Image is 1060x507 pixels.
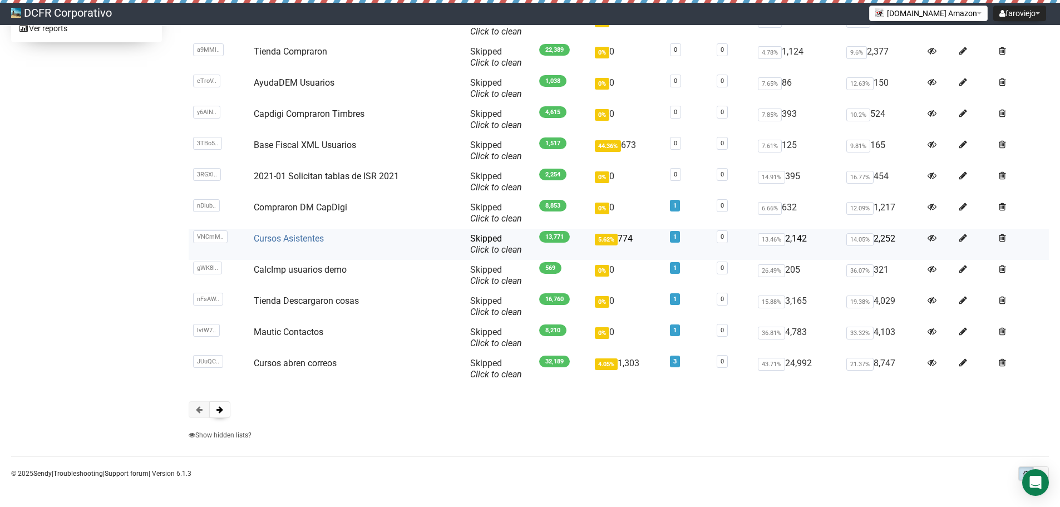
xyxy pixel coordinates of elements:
[595,140,621,152] span: 44.36%
[11,467,191,480] p: © 2025 | | | Version 6.1.3
[758,327,785,339] span: 36.81%
[595,234,618,245] span: 5.62%
[470,202,522,224] span: Skipped
[758,140,782,152] span: 7.61%
[846,77,874,90] span: 12.63%
[595,171,609,183] span: 0%
[595,109,609,121] span: 0%
[842,104,923,135] td: 524
[470,46,522,68] span: Skipped
[842,198,923,229] td: 1,217
[254,264,347,275] a: CalcImp usuarios demo
[470,88,522,99] a: Click to clean
[470,369,522,380] a: Click to clean
[758,358,785,371] span: 43.71%
[193,293,223,306] span: nFsAW..
[254,46,327,57] a: Tienda Compraron
[590,198,665,229] td: 0
[470,15,522,37] span: Skipped
[470,338,522,348] a: Click to clean
[721,77,724,85] a: 0
[590,353,665,385] td: 1,303
[470,307,522,317] a: Click to clean
[11,19,162,37] a: Ver reports
[721,202,724,209] a: 0
[842,291,923,322] td: 4,029
[846,202,874,215] span: 12.09%
[753,260,842,291] td: 205
[590,104,665,135] td: 0
[674,77,677,85] a: 0
[53,470,103,478] a: Troubleshooting
[193,199,220,212] span: nDiub..
[721,296,724,303] a: 0
[470,233,522,255] span: Skipped
[721,109,724,116] a: 0
[753,229,842,260] td: 2,142
[753,104,842,135] td: 393
[539,75,566,87] span: 1,038
[673,264,677,272] a: 1
[842,322,923,353] td: 4,103
[674,171,677,178] a: 0
[539,262,561,274] span: 569
[721,46,724,53] a: 0
[753,291,842,322] td: 3,165
[470,358,522,380] span: Skipped
[753,322,842,353] td: 4,783
[753,353,842,385] td: 24,992
[539,356,570,367] span: 32,189
[674,46,677,53] a: 0
[590,135,665,166] td: 673
[539,137,566,149] span: 1,517
[539,106,566,118] span: 4,615
[846,358,874,371] span: 21.37%
[842,73,923,104] td: 150
[254,233,324,244] a: Cursos Asistentes
[595,327,609,339] span: 0%
[470,26,522,37] a: Click to clean
[590,322,665,353] td: 0
[758,264,785,277] span: 26.49%
[470,327,522,348] span: Skipped
[254,296,359,306] a: Tienda Descargaron cosas
[753,198,842,229] td: 632
[193,168,221,181] span: 3RGXI..
[539,231,570,243] span: 13,771
[254,327,323,337] a: Mautic Contactos
[470,57,522,68] a: Click to clean
[539,169,566,180] span: 2,254
[721,171,724,178] a: 0
[470,140,522,161] span: Skipped
[595,358,618,370] span: 4.05%
[590,291,665,322] td: 0
[758,202,782,215] span: 6.66%
[470,264,522,286] span: Skipped
[590,42,665,73] td: 0
[595,265,609,277] span: 0%
[842,260,923,291] td: 321
[753,42,842,73] td: 1,124
[842,166,923,198] td: 454
[846,264,874,277] span: 36.07%
[11,8,21,18] img: 54111bbcb726b5bbc7ac1b93f70939ba
[721,264,724,272] a: 0
[846,171,874,184] span: 16.77%
[193,355,223,368] span: JUuQC..
[846,109,870,121] span: 10.2%
[842,353,923,385] td: 8,747
[758,109,782,121] span: 7.85%
[193,230,228,243] span: VNCmM..
[595,203,609,214] span: 0%
[539,293,570,305] span: 16,760
[673,358,677,365] a: 3
[590,229,665,260] td: 774
[753,166,842,198] td: 395
[673,296,677,303] a: 1
[842,229,923,260] td: 2,252
[721,140,724,147] a: 0
[842,42,923,73] td: 2,377
[193,106,220,119] span: y6AIN..
[193,75,220,87] span: eTroV..
[590,73,665,104] td: 0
